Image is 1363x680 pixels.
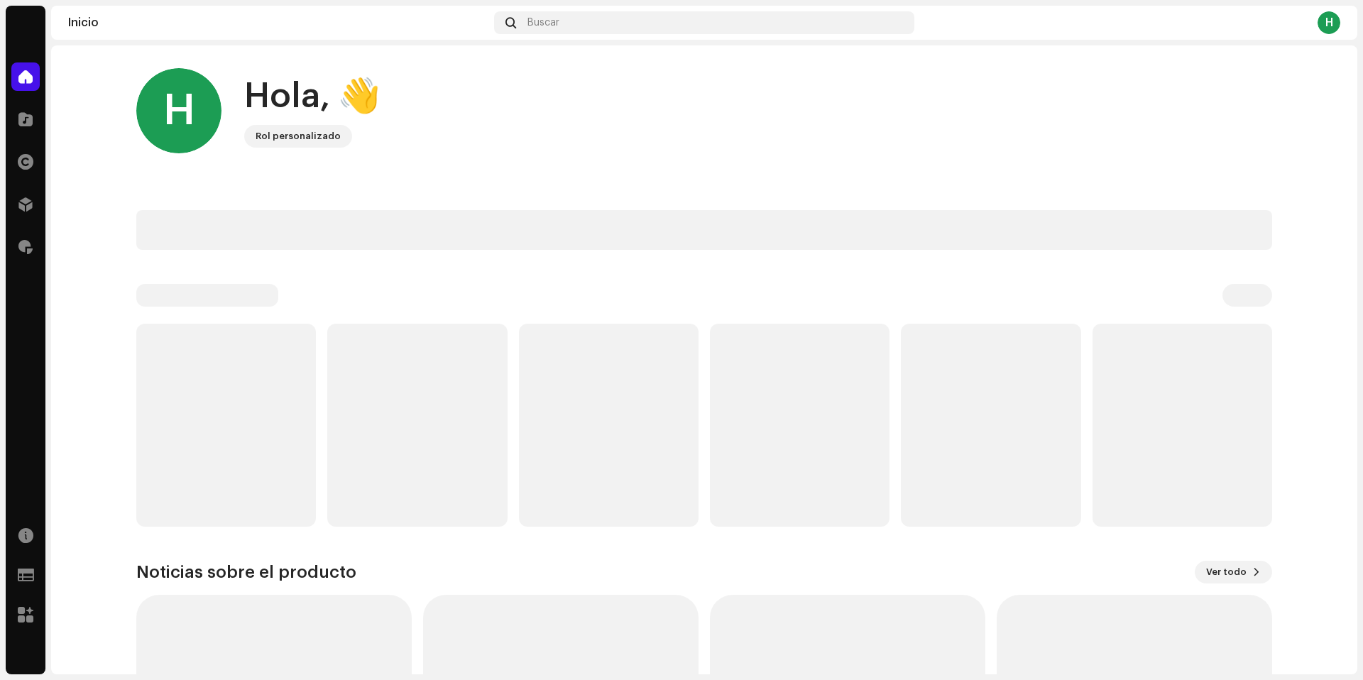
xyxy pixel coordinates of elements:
div: Hola, 👋 [244,74,381,119]
div: Inicio [68,17,488,28]
span: Ver todo [1206,558,1247,586]
div: H [136,68,221,153]
div: Rol personalizado [256,128,341,145]
button: Ver todo [1195,561,1272,583]
span: Buscar [527,17,559,28]
div: H [1318,11,1340,34]
h3: Noticias sobre el producto [136,561,356,583]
